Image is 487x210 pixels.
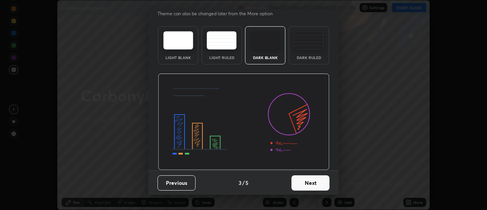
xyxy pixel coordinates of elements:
img: darkThemeBanner.d06ce4a2.svg [158,74,329,170]
img: darkRuledTheme.de295e13.svg [294,31,324,50]
img: darkTheme.f0cc69e5.svg [250,31,280,50]
div: Dark Ruled [294,56,324,59]
h4: / [242,179,245,187]
h4: 3 [239,179,242,187]
div: Light Blank [163,56,193,59]
div: Dark Blank [250,56,280,59]
p: Theme can also be changed later from the More option [158,10,281,17]
img: lightRuledTheme.5fabf969.svg [207,31,237,50]
h4: 5 [245,179,248,187]
div: Light Ruled [207,56,237,59]
img: lightTheme.e5ed3b09.svg [163,31,193,50]
button: Next [291,175,329,191]
button: Previous [158,175,196,191]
